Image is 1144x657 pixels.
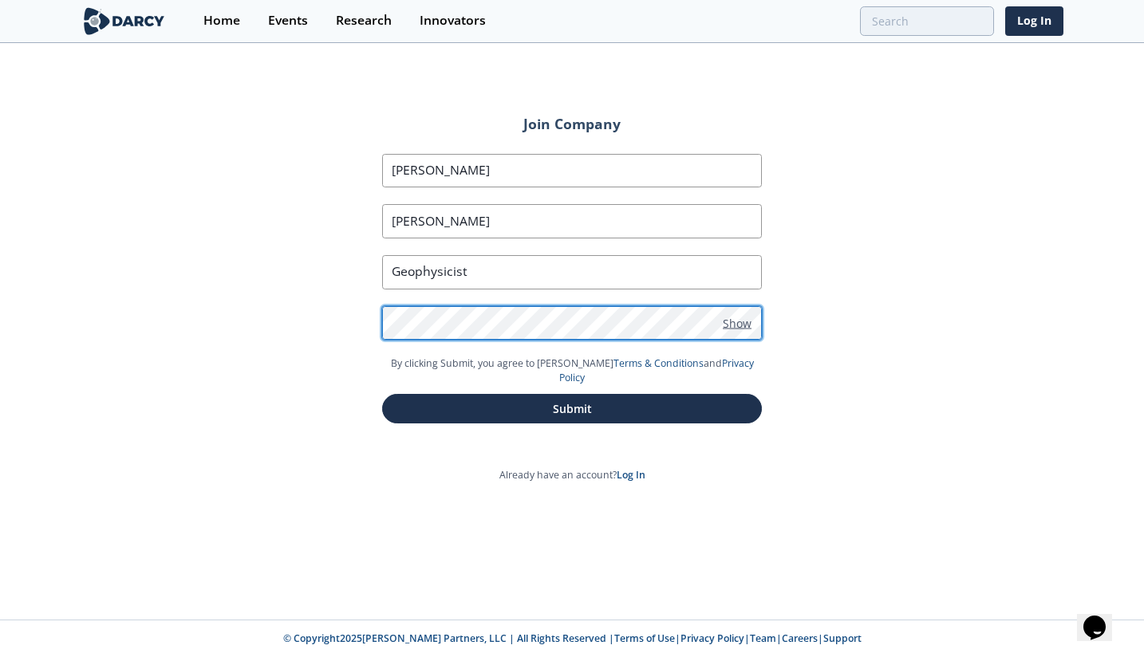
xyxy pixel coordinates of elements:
img: logo-wide.svg [81,7,168,35]
a: Terms & Conditions [613,356,704,370]
a: Support [823,631,862,645]
a: Log In [617,468,645,482]
input: Last Name [382,204,762,238]
p: By clicking Submit, you agree to [PERSON_NAME] and [382,356,762,386]
a: Careers [782,631,818,645]
p: © Copyright 2025 [PERSON_NAME] Partners, LLC | All Rights Reserved | | | | | [84,631,1060,646]
a: Privacy Policy [680,631,744,645]
div: Innovators [420,14,486,27]
iframe: chat widget [1077,593,1128,641]
a: Log In [1005,6,1063,36]
input: Job Title [382,255,762,289]
a: Terms of Use [614,631,675,645]
input: First Name [382,154,762,188]
div: Research [336,14,392,27]
a: Privacy Policy [559,356,754,384]
div: Events [268,14,308,27]
input: Advanced Search [860,6,994,36]
div: Home [203,14,240,27]
a: Team [750,631,776,645]
span: Show [723,314,751,331]
h2: Join Company [360,117,784,132]
button: Submit [382,394,762,423]
p: Already have an account? [337,468,807,482]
